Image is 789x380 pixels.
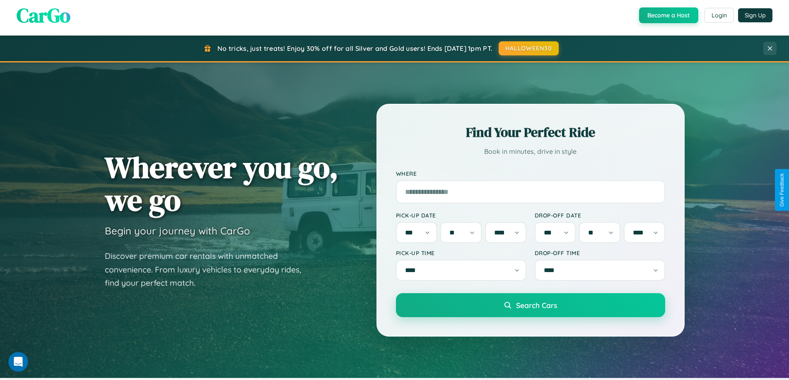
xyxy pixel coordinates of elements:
iframe: Intercom live chat [8,352,28,372]
span: CarGo [17,2,70,29]
button: HALLOWEEN30 [499,41,559,55]
label: Drop-off Time [535,249,665,256]
label: Where [396,170,665,177]
label: Pick-up Date [396,212,526,219]
label: Pick-up Time [396,249,526,256]
p: Book in minutes, drive in style [396,146,665,158]
span: Search Cars [516,301,557,310]
button: Search Cars [396,293,665,317]
div: Give Feedback [779,173,785,207]
label: Drop-off Date [535,212,665,219]
button: Become a Host [639,7,698,23]
button: Login [705,8,734,23]
h2: Find Your Perfect Ride [396,123,665,141]
h3: Begin your journey with CarGo [105,225,250,237]
span: No tricks, just treats! Enjoy 30% off for all Silver and Gold users! Ends [DATE] 1pm PT. [217,44,492,53]
button: Sign Up [738,8,772,22]
h1: Wherever you go, we go [105,151,338,216]
p: Discover premium car rentals with unmatched convenience. From luxury vehicles to everyday rides, ... [105,249,312,290]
